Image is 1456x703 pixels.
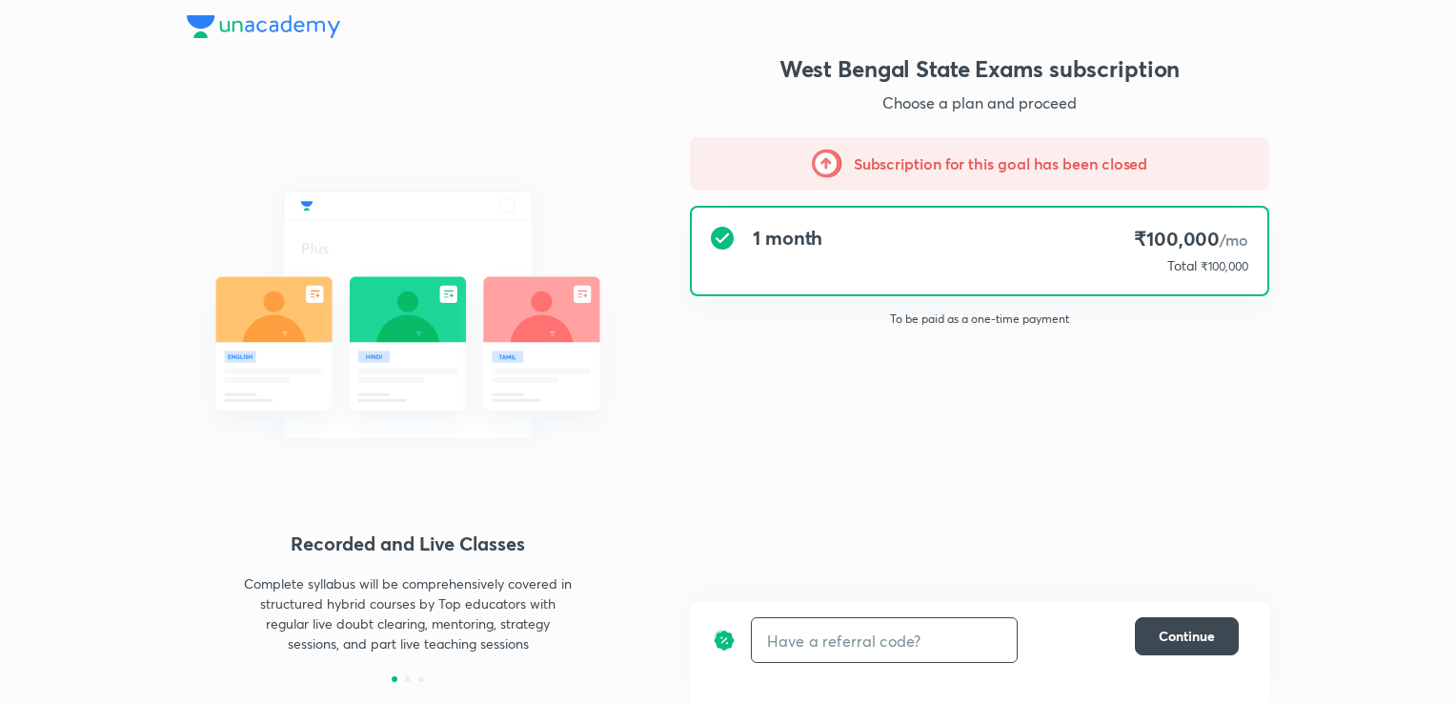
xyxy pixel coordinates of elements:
[753,227,822,250] h4: 1 month
[1134,227,1248,252] h4: ₹100,000
[675,311,1284,327] p: To be paid as a one-time payment
[187,150,629,481] img: daily_live_classes_be8fa5af21.svg
[812,149,842,179] img: -
[752,618,1017,663] input: Have a referral code?
[1167,256,1197,275] p: Total
[690,91,1269,114] p: Choose a plan and proceed
[1220,230,1248,250] span: /mo
[690,53,1269,84] h3: West Bengal State Exams subscription
[854,152,1148,175] h5: Subscription for this goal has been closed
[1201,259,1248,273] span: ₹100,000
[713,617,736,663] img: discount
[187,15,340,38] img: Company Logo
[187,530,629,558] h4: Recorded and Live Classes
[1159,627,1215,646] span: Continue
[242,573,574,653] p: Complete syllabus will be comprehensively covered in structured hybrid courses by Top educators w...
[1135,617,1239,655] button: Continue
